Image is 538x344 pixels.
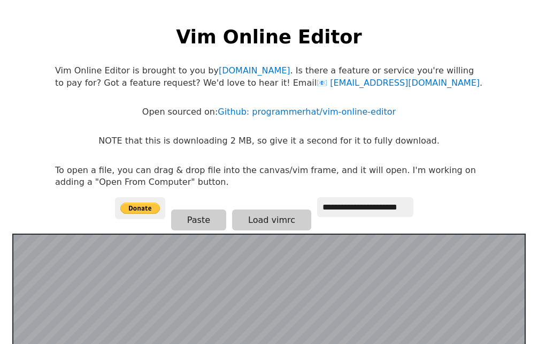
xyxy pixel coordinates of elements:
p: Open sourced on: [142,106,396,118]
p: Vim Online Editor is brought to you by . Is there a feature or service you're willing to pay for?... [55,65,483,89]
button: Load vimrc [232,210,311,230]
p: NOTE that this is downloading 2 MB, so give it a second for it to fully download. [98,135,439,147]
a: [EMAIL_ADDRESS][DOMAIN_NAME] [317,78,480,88]
button: Paste [171,210,226,230]
h1: Vim Online Editor [176,24,362,50]
a: [DOMAIN_NAME] [219,65,290,76]
p: To open a file, you can drag & drop file into the canvas/vim frame, and it will open. I'm working... [55,164,483,189]
a: Github: programmerhat/vim-online-editor [218,107,396,117]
